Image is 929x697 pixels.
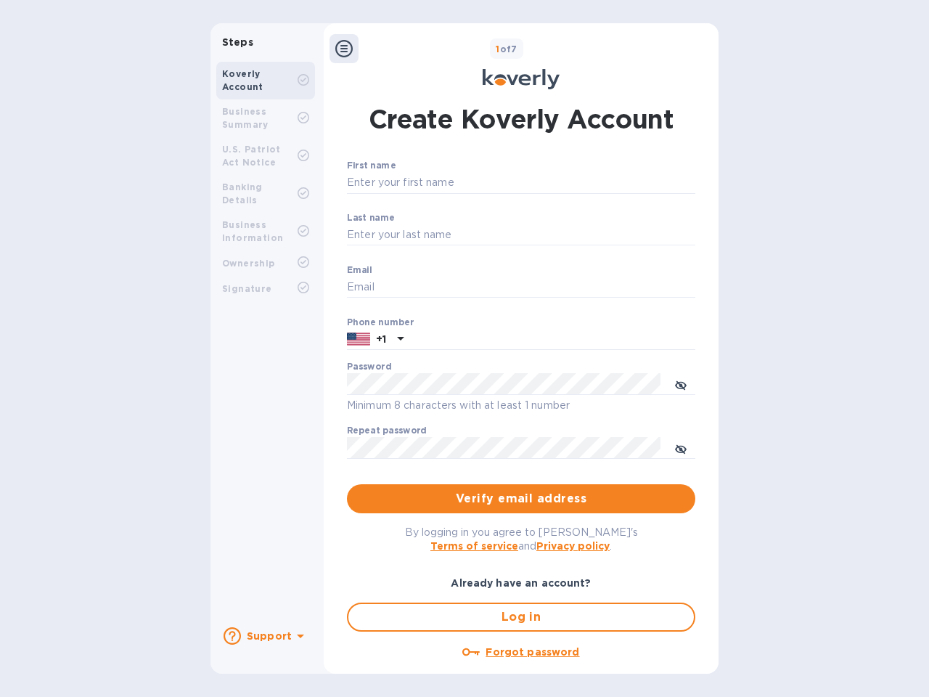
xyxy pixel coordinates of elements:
[222,219,283,243] b: Business Information
[496,44,499,54] span: 1
[666,433,695,462] button: toggle password visibility
[369,101,674,137] h1: Create Koverly Account
[347,397,695,414] p: Minimum 8 characters with at least 1 number
[430,540,518,552] a: Terms of service
[222,36,253,48] b: Steps
[347,363,391,372] label: Password
[222,106,269,130] b: Business Summary
[347,172,695,194] input: Enter your first name
[486,646,579,658] u: Forgot password
[496,44,517,54] b: of 7
[666,370,695,399] button: toggle password visibility
[360,608,682,626] span: Log in
[347,484,695,513] button: Verify email address
[222,182,263,205] b: Banking Details
[347,318,414,327] label: Phone number
[405,526,638,552] span: By logging in you agree to [PERSON_NAME]'s and .
[347,266,372,274] label: Email
[222,258,275,269] b: Ownership
[347,277,695,298] input: Email
[451,577,591,589] b: Already have an account?
[222,68,263,92] b: Koverly Account
[347,427,427,436] label: Repeat password
[347,162,396,171] label: First name
[222,144,281,168] b: U.S. Patriot Act Notice
[359,490,684,508] span: Verify email address
[247,630,292,642] b: Support
[222,283,272,294] b: Signature
[347,603,695,632] button: Log in
[347,224,695,246] input: Enter your last name
[347,213,395,222] label: Last name
[347,331,370,347] img: US
[536,540,610,552] a: Privacy policy
[376,332,386,346] p: +1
